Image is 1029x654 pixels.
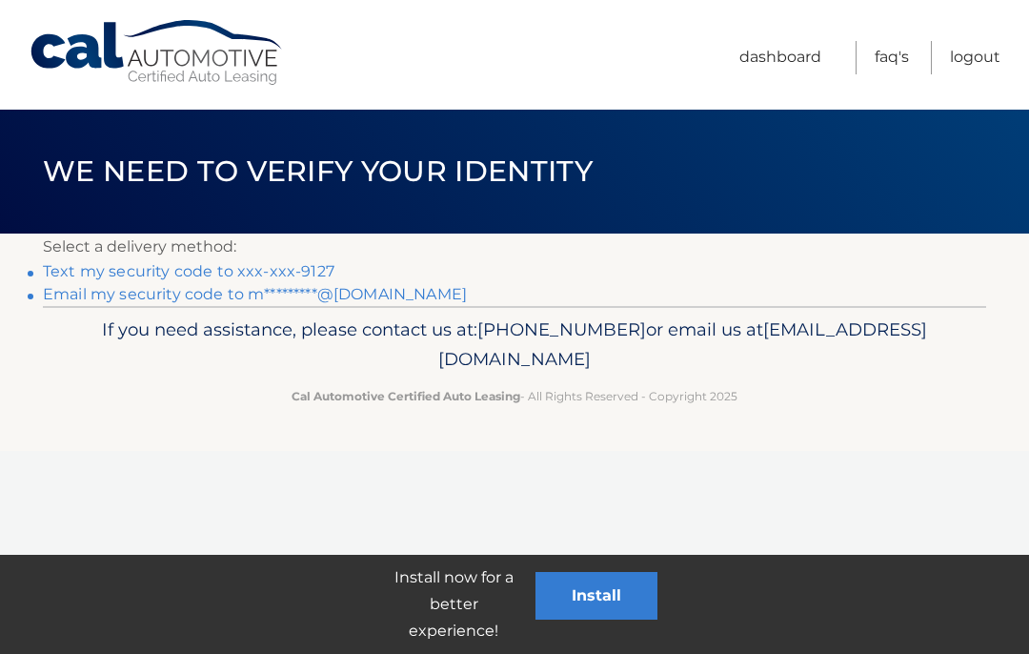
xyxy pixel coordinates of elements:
[43,262,334,280] a: Text my security code to xxx-xxx-9127
[535,572,657,620] button: Install
[477,318,646,340] span: [PHONE_NUMBER]
[71,315,958,376] p: If you need assistance, please contact us at: or email us at
[950,41,1000,74] a: Logout
[43,153,593,189] span: We need to verify your identity
[71,386,958,406] p: - All Rights Reserved - Copyright 2025
[43,234,986,260] p: Select a delivery method:
[29,19,286,87] a: Cal Automotive
[43,285,467,303] a: Email my security code to m*********@[DOMAIN_NAME]
[372,564,535,644] p: Install now for a better experience!
[292,389,520,403] strong: Cal Automotive Certified Auto Leasing
[875,41,909,74] a: FAQ's
[739,41,821,74] a: Dashboard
